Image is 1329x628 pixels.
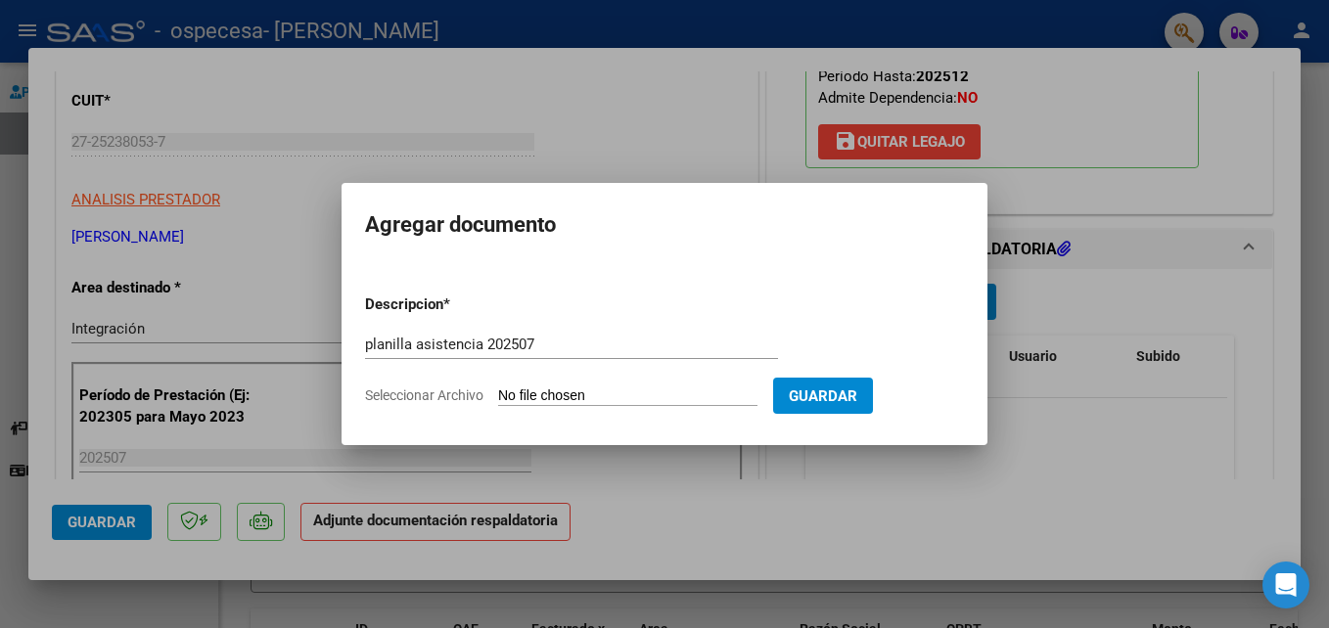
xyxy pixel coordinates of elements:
[365,293,545,316] p: Descripcion
[1262,561,1309,608] div: Open Intercom Messenger
[789,387,857,405] span: Guardar
[773,378,873,414] button: Guardar
[365,206,964,244] h2: Agregar documento
[365,387,483,403] span: Seleccionar Archivo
